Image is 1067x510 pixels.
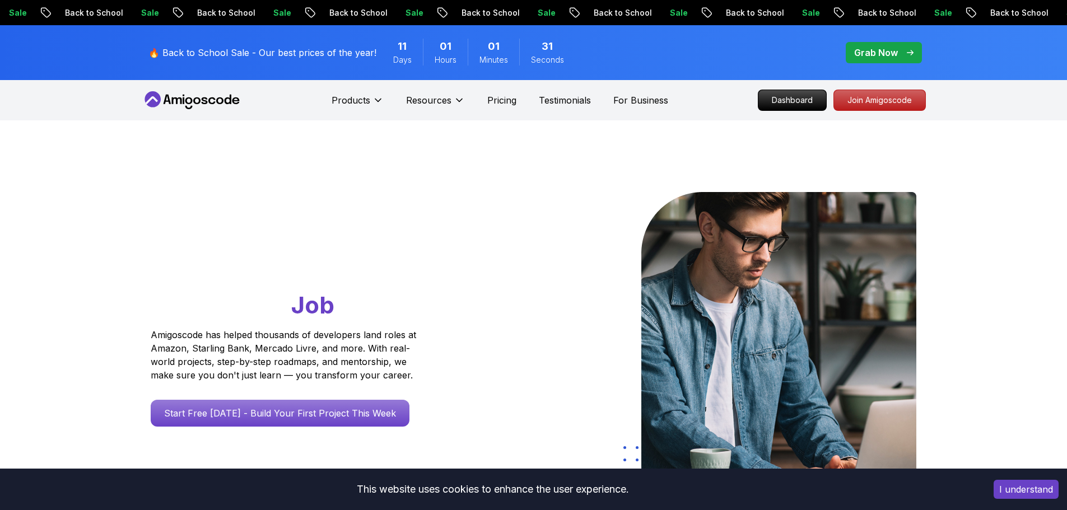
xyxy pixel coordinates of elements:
[871,7,947,18] p: Back to School
[398,39,407,54] span: 11 Days
[854,46,898,59] p: Grab Now
[539,93,591,107] a: Testimonials
[286,7,322,18] p: Sale
[8,477,977,502] div: This website uses cookies to enhance the user experience.
[947,7,983,18] p: Sale
[488,39,500,54] span: 1 Minutes
[474,7,551,18] p: Back to School
[435,54,456,65] span: Hours
[815,7,851,18] p: Sale
[758,90,826,110] p: Dashboard
[542,39,553,54] span: 31 Seconds
[833,90,926,111] a: Join Amigoscode
[406,93,465,116] button: Resources
[607,7,683,18] p: Back to School
[22,7,58,18] p: Sale
[641,192,916,480] img: hero
[154,7,190,18] p: Sale
[994,480,1059,499] button: Accept cookies
[291,291,334,319] span: Job
[151,192,459,321] h1: Go From Learning to Hired: Master Java, Spring Boot & Cloud Skills That Get You the
[531,54,564,65] span: Seconds
[406,93,451,107] p: Resources
[739,7,815,18] p: Back to School
[332,93,384,116] button: Products
[151,328,420,382] p: Amigoscode has helped thousands of developers land roles at Amazon, Starling Bank, Mercado Livre,...
[78,7,154,18] p: Back to School
[342,7,418,18] p: Back to School
[332,93,370,107] p: Products
[551,7,586,18] p: Sale
[151,400,409,427] a: Start Free [DATE] - Build Your First Project This Week
[613,93,668,107] a: For Business
[418,7,454,18] p: Sale
[148,46,376,59] p: 🔥 Back to School Sale - Our best prices of the year!
[487,93,516,107] a: Pricing
[393,54,412,65] span: Days
[210,7,286,18] p: Back to School
[440,39,451,54] span: 1 Hours
[479,54,508,65] span: Minutes
[758,90,827,111] a: Dashboard
[834,90,925,110] p: Join Amigoscode
[683,7,719,18] p: Sale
